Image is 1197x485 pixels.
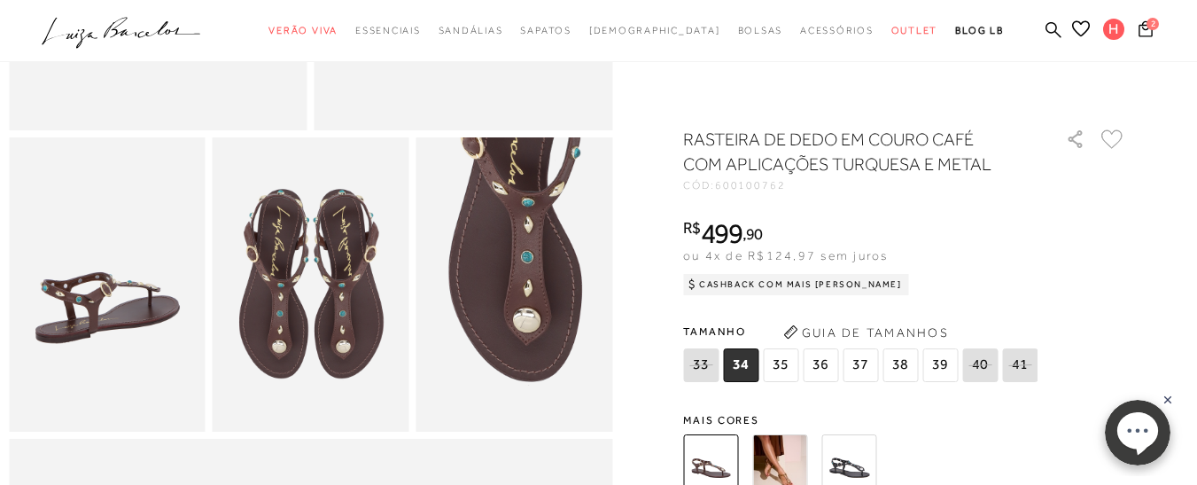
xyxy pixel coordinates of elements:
[843,348,878,382] span: 37
[1103,19,1124,40] span: H
[800,14,874,47] a: categoryNavScreenReaderText
[891,25,938,35] span: Outlet
[9,137,206,433] img: image
[268,14,338,47] a: categoryNavScreenReaderText
[738,25,783,35] span: Bolsas
[955,25,1003,35] span: BLOG LB
[1146,18,1159,30] span: 2
[715,179,786,192] span: 600100762
[723,348,758,382] span: 34
[803,348,838,382] span: 36
[1133,20,1158,43] button: 2
[701,217,742,249] span: 499
[683,318,1042,345] span: Tamanho
[355,25,421,35] span: Essenciais
[268,25,338,35] span: Verão Viva
[683,274,909,295] div: Cashback com Mais [PERSON_NAME]
[683,180,1038,191] div: CÓD:
[742,226,763,242] i: ,
[589,14,720,47] a: noSubCategoriesText
[520,14,571,47] a: categoryNavScreenReaderText
[763,348,798,382] span: 35
[683,248,888,262] span: ou 4x de R$124,97 sem juros
[882,348,918,382] span: 38
[683,220,701,236] i: R$
[416,137,612,433] img: image
[1095,18,1133,45] button: H
[962,348,998,382] span: 40
[955,14,1003,47] a: BLOG LB
[683,127,1015,176] h1: RASTEIRA DE DEDO EM COURO CAFÉ COM APLICAÇÕES TURQUESA E METAL
[922,348,958,382] span: 39
[439,14,503,47] a: categoryNavScreenReaderText
[213,137,409,433] img: image
[355,14,421,47] a: categoryNavScreenReaderText
[683,415,1126,426] span: Mais cores
[800,25,874,35] span: Acessórios
[589,25,720,35] span: [DEMOGRAPHIC_DATA]
[683,348,719,382] span: 33
[520,25,571,35] span: Sapatos
[738,14,783,47] a: categoryNavScreenReaderText
[746,224,763,243] span: 90
[439,25,503,35] span: Sandálias
[891,14,938,47] a: categoryNavScreenReaderText
[777,318,954,347] button: Guia de Tamanhos
[1002,348,1038,382] span: 41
